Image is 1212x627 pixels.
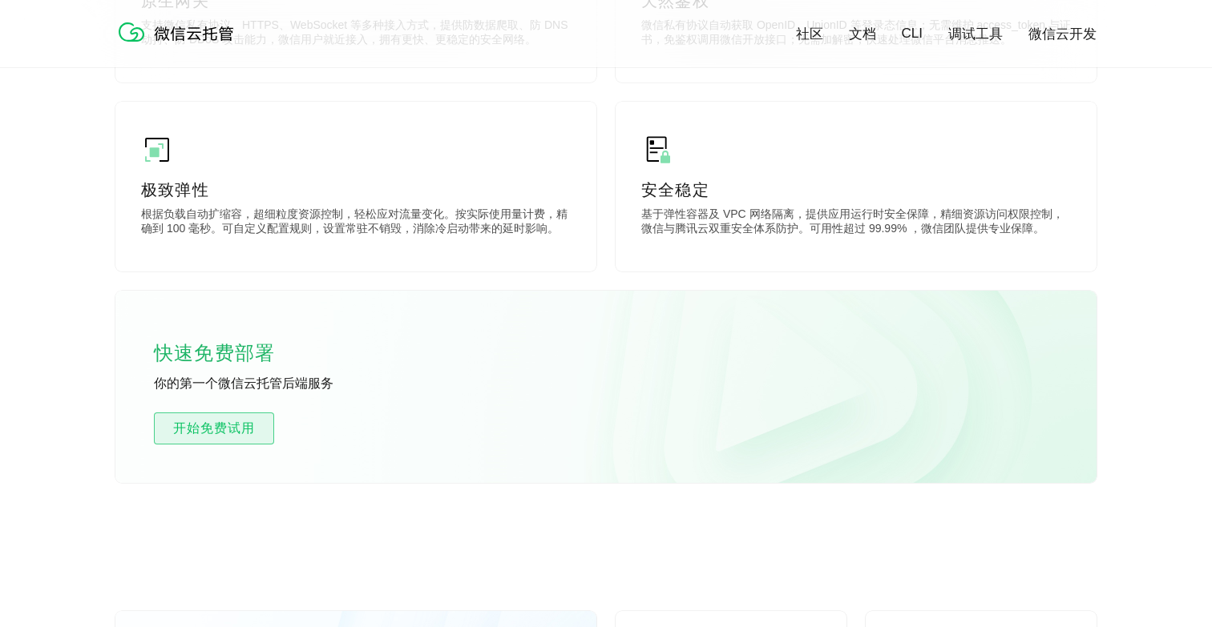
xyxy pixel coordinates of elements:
p: 快速免费部署 [154,337,314,369]
span: 开始免费试用 [155,419,273,438]
a: 微信云开发 [1028,25,1097,43]
p: 你的第一个微信云托管后端服务 [154,376,394,393]
p: 安全稳定 [641,179,1071,201]
a: 微信云托管 [115,37,244,50]
a: CLI [902,26,923,42]
a: 调试工具 [948,25,1003,43]
p: 基于弹性容器及 VPC 网络隔离，提供应用运行时安全保障，精细资源访问权限控制，微信与腾讯云双重安全体系防护。可用性超过 99.99% ，微信团队提供专业保障。 [641,207,1071,239]
a: 社区 [796,25,823,43]
img: 微信云托管 [115,16,244,48]
a: 文档 [849,25,876,43]
p: 根据负载自动扩缩容，超细粒度资源控制，轻松应对流量变化。按实际使用量计费，精确到 100 毫秒。可自定义配置规则，设置常驻不销毁，消除冷启动带来的延时影响。 [141,207,571,239]
p: 极致弹性 [141,179,571,201]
